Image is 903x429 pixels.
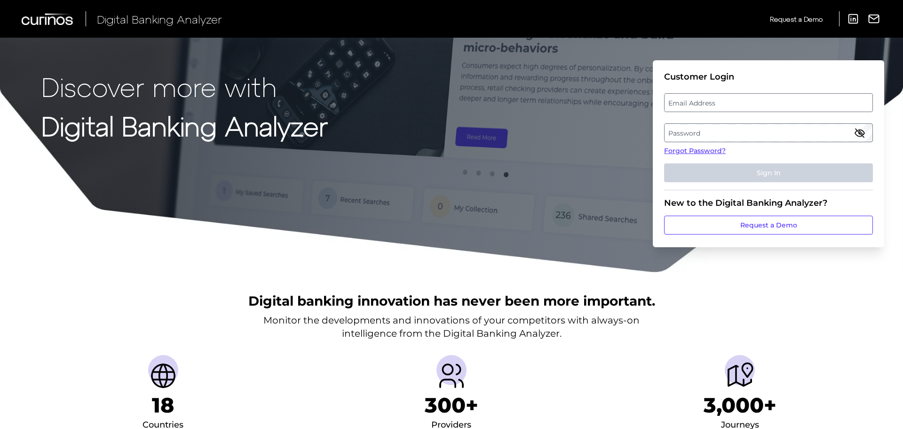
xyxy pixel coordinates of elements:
a: Request a Demo [664,216,873,235]
p: Discover more with [41,72,328,101]
strong: Digital Banking Analyzer [41,110,328,141]
h1: 18 [152,393,174,418]
label: Password [665,124,872,141]
h1: 3,000+ [704,393,776,418]
h2: Digital banking innovation has never been more important. [248,292,655,310]
a: Request a Demo [770,11,823,27]
img: Providers [436,361,467,391]
div: Customer Login [664,72,873,82]
div: New to the Digital Banking Analyzer? [664,198,873,208]
img: Countries [148,361,178,391]
h1: 300+ [425,393,478,418]
img: Journeys [725,361,755,391]
img: Curinos [22,13,74,25]
p: Monitor the developments and innovations of your competitors with always-on intelligence from the... [263,314,640,340]
label: Email Address [665,94,872,111]
button: Sign In [664,163,873,182]
span: Request a Demo [770,15,823,23]
span: Digital Banking Analyzer [97,12,222,26]
a: Forgot Password? [664,146,873,156]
